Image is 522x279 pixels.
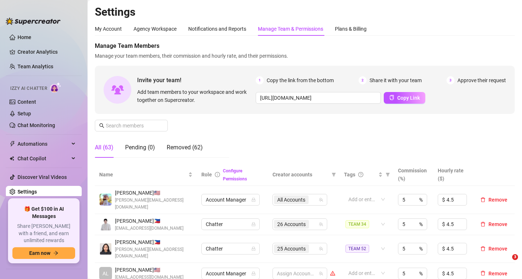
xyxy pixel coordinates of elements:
span: search [99,123,104,128]
span: AL [103,270,109,278]
button: Remove [477,244,510,253]
div: My Account [95,25,122,33]
a: Configure Permissions [223,168,247,181]
span: Invite your team! [137,76,256,85]
span: [PERSON_NAME] 🇺🇸 [115,189,193,197]
span: TEAM 34 [345,220,369,228]
span: 26 Accounts [277,220,306,228]
a: Chat Monitoring [18,122,55,128]
span: thunderbolt [9,141,15,147]
button: Remove [477,269,510,278]
span: [PERSON_NAME] 🇺🇸 [115,266,183,274]
h2: Settings [95,5,515,19]
span: 1 [256,76,264,84]
span: Manage your team members, their commission and hourly rate, and their permissions. [95,52,515,60]
span: info-circle [215,172,220,177]
th: Hourly rate ($) [433,164,473,186]
span: Manage Team Members [95,42,515,50]
span: Approve their request [457,76,506,84]
span: All Accounts [277,196,305,204]
span: delete [480,246,486,251]
div: All (63) [95,143,113,152]
span: filter [330,169,337,180]
a: Home [18,34,31,40]
span: 🎁 Get $100 in AI Messages [12,206,75,220]
div: Agency Workspace [134,25,177,33]
span: arrow-right [53,251,58,256]
th: Name [95,164,197,186]
span: Earn now [29,250,50,256]
a: Content [18,99,36,105]
span: Share it with your team [370,76,422,84]
span: lock [251,198,256,202]
span: Copy Link [397,95,420,101]
span: Account Manager [206,268,255,279]
span: Automations [18,138,69,150]
span: TEAM 52 [345,245,369,253]
span: lock [251,222,256,226]
span: Remove [488,246,507,252]
span: Remove [488,271,507,276]
span: filter [332,172,336,177]
th: Commission (%) [394,164,433,186]
span: Remove [488,221,507,227]
span: All Accounts [274,195,309,204]
span: filter [386,172,390,177]
span: Copy the link from the bottom [267,76,334,84]
img: AI Chatter [50,82,61,93]
button: Earn nowarrow-right [12,247,75,259]
button: Remove [477,220,510,229]
span: 25 Accounts [277,245,306,253]
span: 3 [512,254,518,260]
span: 3 [446,76,455,84]
span: delete [480,271,486,276]
span: warning [330,271,335,276]
img: Evan Gillis [100,194,112,206]
a: Team Analytics [18,64,53,69]
span: Creator accounts [272,171,329,179]
iframe: Intercom live chat [497,254,515,272]
span: Add team members to your workspace and work together on Supercreator. [137,88,253,104]
span: [EMAIL_ADDRESS][DOMAIN_NAME] [115,225,183,232]
span: team [319,246,323,251]
span: [PERSON_NAME][EMAIL_ADDRESS][DOMAIN_NAME] [115,197,193,211]
span: Name [99,171,187,179]
span: [PERSON_NAME][EMAIL_ADDRESS][DOMAIN_NAME] [115,246,193,260]
span: delete [480,197,486,202]
div: Notifications and Reports [188,25,246,33]
img: Chat Copilot [9,156,14,161]
span: team [319,271,323,276]
a: Creator Analytics [18,46,76,58]
span: lock [251,271,256,276]
span: team [319,198,323,202]
a: Setup [18,111,31,116]
span: lock [251,246,256,251]
div: Manage Team & Permissions [258,25,323,33]
div: Plans & Billing [335,25,367,33]
div: Pending (0) [125,143,155,152]
span: [PERSON_NAME] 🇵🇭 [115,217,183,225]
a: Discover Viral Videos [18,174,67,180]
span: question-circle [358,172,363,177]
span: Remove [488,197,507,203]
span: 25 Accounts [274,244,309,253]
img: Paul Andrei Casupanan [100,218,112,230]
span: filter [384,169,391,180]
span: 2 [359,76,367,84]
span: Role [201,172,212,177]
span: Chat Copilot [18,153,69,164]
span: 26 Accounts [274,220,309,229]
div: Removed (62) [167,143,203,152]
a: Settings [18,189,37,195]
button: Remove [477,195,510,204]
span: Izzy AI Chatter [10,85,47,92]
span: Share [PERSON_NAME] with a friend, and earn unlimited rewards [12,223,75,244]
span: copy [389,95,394,100]
span: team [319,222,323,226]
span: Tags [344,171,355,179]
span: [PERSON_NAME] 🇵🇭 [115,238,193,246]
button: Copy Link [384,92,425,104]
span: Account Manager [206,194,255,205]
input: Search members [106,122,158,130]
span: Chatter [206,243,255,254]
